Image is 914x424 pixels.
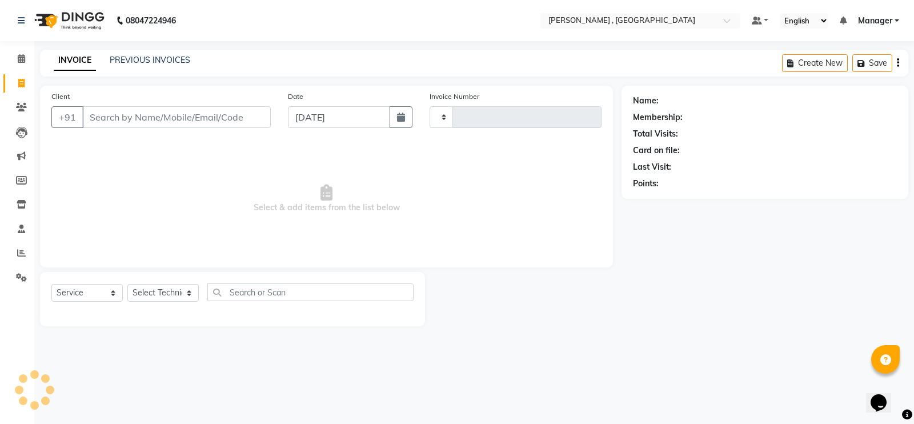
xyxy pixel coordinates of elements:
[82,106,271,128] input: Search by Name/Mobile/Email/Code
[866,378,903,413] iframe: chat widget
[54,50,96,71] a: INVOICE
[110,55,190,65] a: PREVIOUS INVOICES
[633,111,683,123] div: Membership:
[633,161,671,173] div: Last Visit:
[782,54,848,72] button: Create New
[51,106,83,128] button: +91
[633,128,678,140] div: Total Visits:
[207,283,414,301] input: Search or Scan
[633,178,659,190] div: Points:
[633,145,680,157] div: Card on file:
[126,5,176,37] b: 08047224946
[288,91,303,102] label: Date
[51,91,70,102] label: Client
[633,95,659,107] div: Name:
[51,142,602,256] span: Select & add items from the list below
[29,5,107,37] img: logo
[430,91,479,102] label: Invoice Number
[858,15,892,27] span: Manager
[852,54,892,72] button: Save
